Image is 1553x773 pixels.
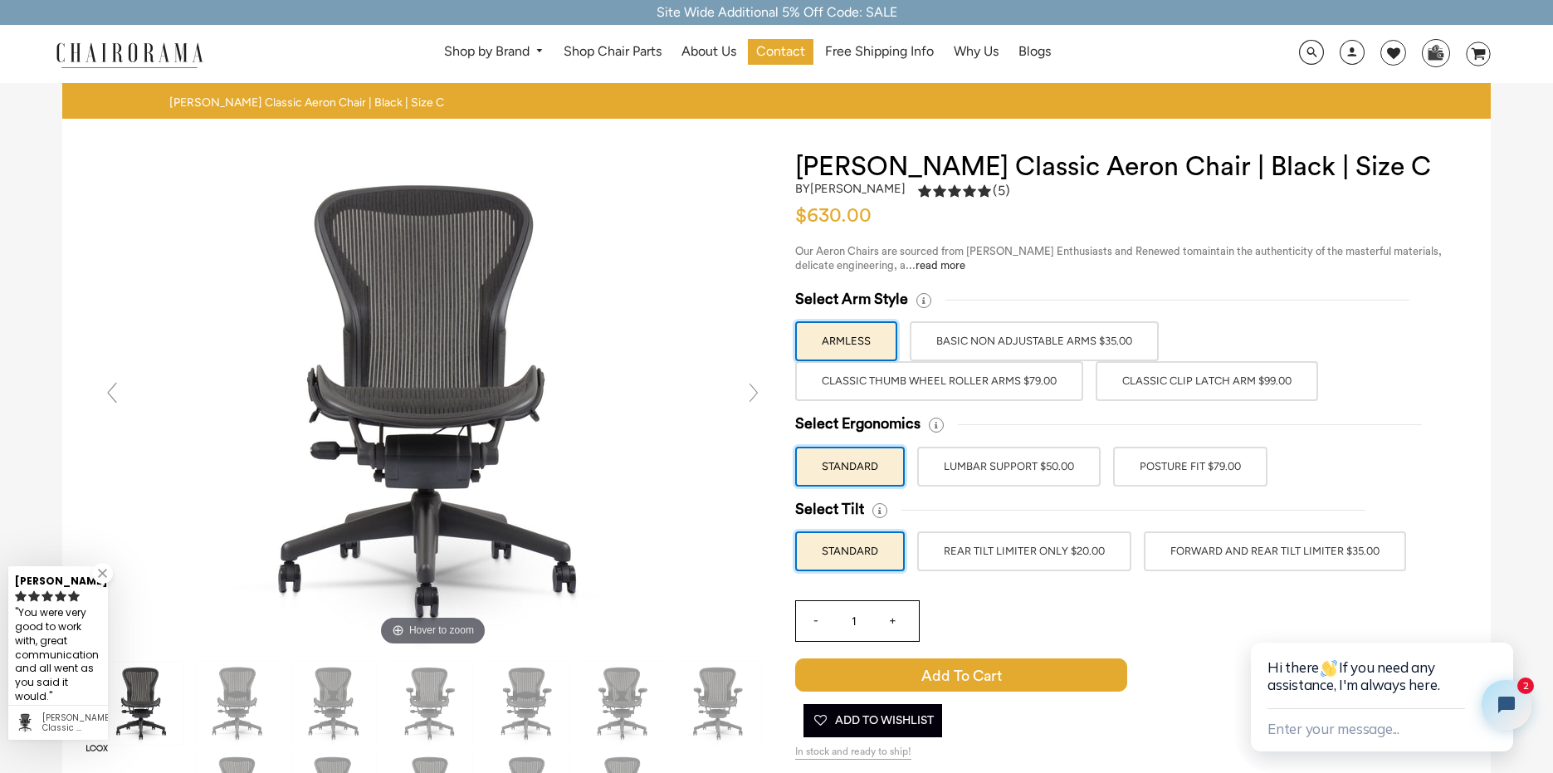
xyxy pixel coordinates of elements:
a: read more [916,260,965,271]
a: [PERSON_NAME] [810,181,906,196]
label: FORWARD AND REAR TILT LIMITER $35.00 [1144,531,1406,571]
span: Select Arm Style [795,290,908,309]
div: You were very good to work with, great communication and all went as you said it would. [15,604,101,707]
div: [PERSON_NAME] [15,568,101,589]
label: REAR TILT LIMITER ONLY $20.00 [917,531,1131,571]
span: Add To Wishlist [812,704,934,737]
span: $630.00 [795,206,872,226]
span: Free Shipping Info [825,43,934,61]
iframe: Tidio Chat [1234,589,1553,773]
span: Select Ergonomics [795,414,921,433]
button: Add to Cart [795,658,1259,692]
input: + [872,601,912,641]
a: Shop by Brand [436,39,553,65]
label: Classic Thumb Wheel Roller Arms $79.00 [795,361,1083,401]
img: Herman Miller Classic Aeron Chair | Black | Size C - chairorama [582,662,665,745]
button: Add To Wishlist [803,704,942,737]
span: [PERSON_NAME] Classic Aeron Chair | Black | Size C [169,95,444,110]
a: About Us [673,39,745,65]
svg: rating icon full [68,590,80,602]
span: Select Tilt [795,500,864,519]
a: Herman Miller Classic Aeron Chair | Black | Size C - chairoramaHover to zoom [183,392,681,408]
img: Herman Miller Classic Aeron Chair | Black | Size C - chairorama [183,152,681,650]
img: Herman Miller Classic Aeron Chair | Black | Size C - chairorama [389,662,472,745]
span: Shop Chair Parts [564,43,662,61]
span: Add to Cart [795,658,1127,692]
svg: rating icon full [15,590,27,602]
span: Why Us [954,43,999,61]
label: STANDARD [795,447,905,487]
svg: rating icon full [42,590,53,602]
a: 5.0 rating (5 votes) [918,182,1010,204]
span: (5) [993,183,1010,200]
input: - [796,601,836,641]
h1: [PERSON_NAME] Classic Aeron Chair | Black | Size C [795,152,1458,182]
img: WhatsApp_Image_2024-07-12_at_16.23.01.webp [1423,40,1448,65]
svg: rating icon full [55,590,66,602]
label: STANDARD [795,531,905,571]
img: Herman Miller Classic Aeron Chair | Black | Size C - chairorama [486,662,569,745]
h2: by [795,182,906,196]
label: ARMLESS [795,321,897,361]
img: Herman Miller Classic Aeron Chair | Black | Size C - chairorama [100,662,183,745]
span: Blogs [1018,43,1051,61]
div: 5.0 rating (5 votes) [918,182,1010,199]
img: chairorama [46,40,212,69]
label: LUMBAR SUPPORT $50.00 [917,447,1101,487]
nav: breadcrumbs [169,95,450,110]
img: Herman Miller Classic Aeron Chair | Black | Size C - chairorama [678,662,761,745]
a: Why Us [945,39,1007,65]
label: POSTURE FIT $79.00 [1113,447,1267,487]
span: In stock and ready to ship! [795,746,911,760]
a: Shop Chair Parts [555,39,670,65]
span: Our Aeron Chairs are sourced from [PERSON_NAME] Enthusiasts and Renewed to [795,246,1193,257]
img: Herman Miller Classic Aeron Chair | Black | Size C - chairorama [197,662,280,745]
label: Classic Clip Latch Arm $99.00 [1096,361,1318,401]
nav: DesktopNavigation [283,39,1211,70]
a: Blogs [1010,39,1059,65]
img: Herman Miller Classic Aeron Chair | Black | Size C - chairorama [293,662,376,745]
span: About Us [681,43,736,61]
div: Herman Miller Classic Aeron Chair | Black | Size C [42,713,101,733]
span: Contact [756,43,805,61]
a: Contact [748,39,813,65]
svg: rating icon full [28,590,40,602]
label: BASIC NON ADJUSTABLE ARMS $35.00 [910,321,1159,361]
a: Free Shipping Info [817,39,942,65]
